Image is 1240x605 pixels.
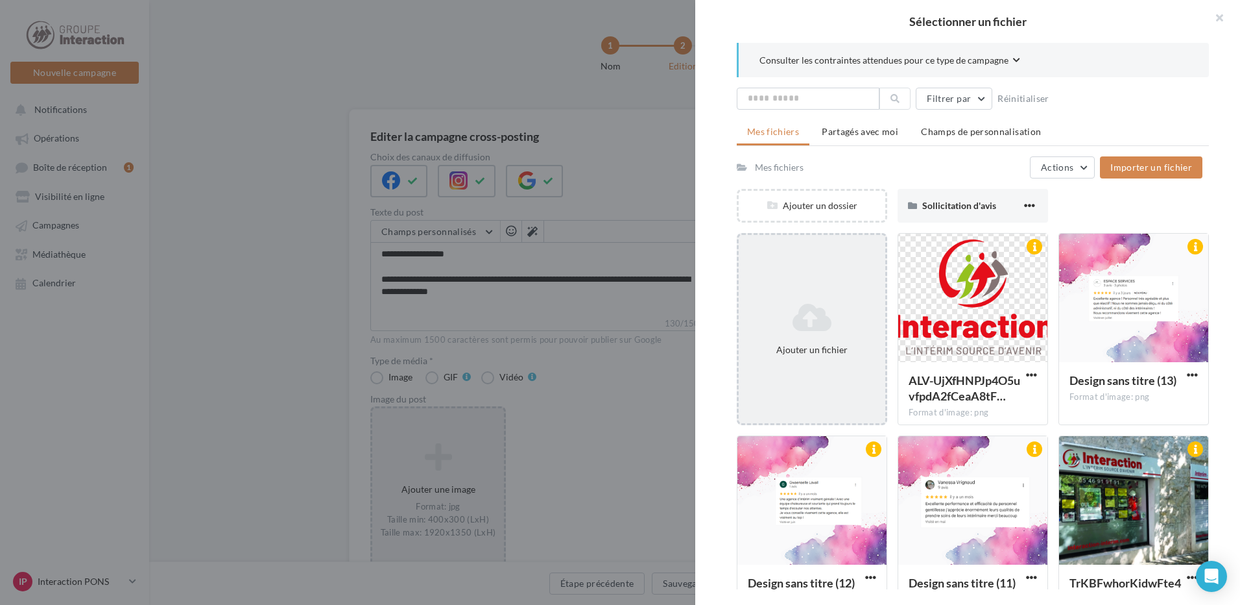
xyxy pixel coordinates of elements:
[822,126,898,137] span: Partagés avec moi
[916,88,992,110] button: Filtrer par
[1069,373,1176,388] span: Design sans titre (13)
[909,373,1020,403] span: ALV-UjXfHNPJp4O5uvfpdA2fCeaA8tFNas6LymlIEFif_6RRt3Q7E4M
[922,200,996,211] span: Sollicitation d'avis
[739,199,885,212] div: Ajouter un dossier
[909,576,1016,590] span: Design sans titre (11)
[759,53,1020,69] button: Consulter les contraintes attendues pour ce type de campagne
[1196,561,1227,592] div: Open Intercom Messenger
[748,576,855,590] span: Design sans titre (12)
[1069,391,1198,403] div: Format d'image: png
[992,91,1055,106] button: Réinitialiser
[755,161,804,174] div: Mes fichiers
[1041,162,1073,173] span: Actions
[909,407,1037,419] div: Format d'image: png
[1030,156,1095,179] button: Actions
[1110,162,1192,173] span: Importer un fichier
[1100,156,1202,179] button: Importer un fichier
[759,54,1008,67] span: Consulter les contraintes attendues pour ce type de campagne
[716,16,1219,27] h2: Sélectionner un fichier
[744,343,880,356] div: Ajouter un fichier
[747,126,799,137] span: Mes fichiers
[921,126,1041,137] span: Champs de personnalisation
